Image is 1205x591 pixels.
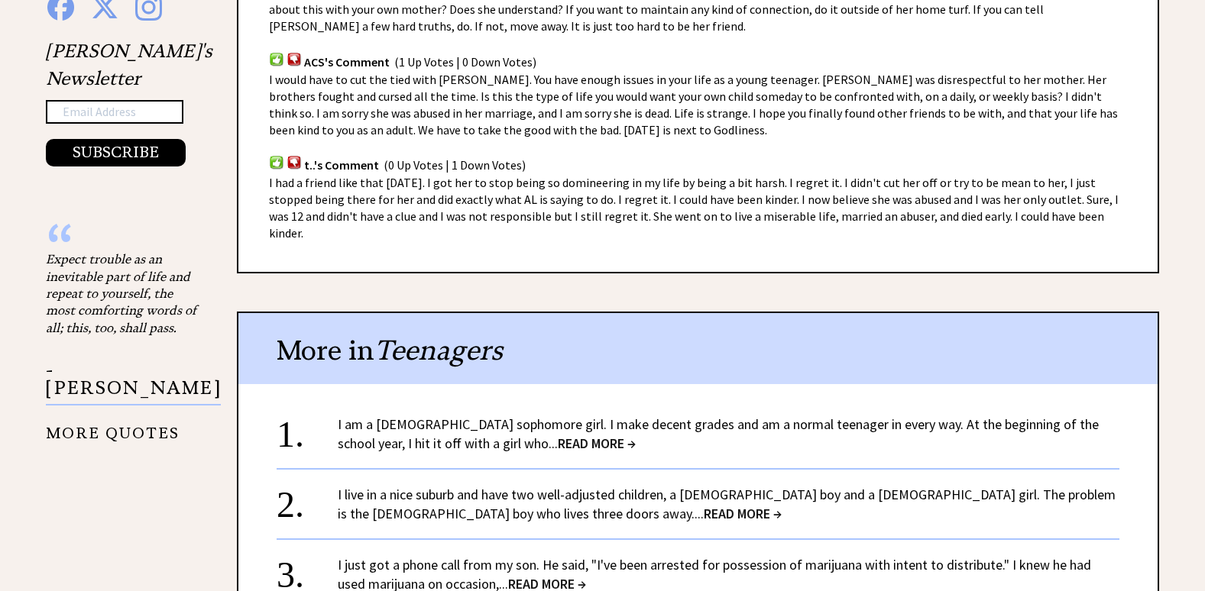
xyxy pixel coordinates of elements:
div: 1. [277,415,338,443]
div: “ [46,235,199,250]
a: I live in a nice suburb and have two well-adjusted children, a [DEMOGRAPHIC_DATA] boy and a [DEMO... [338,486,1116,522]
img: votdown.png [287,155,302,170]
div: More in [238,313,1158,384]
div: Expect trouble as an inevitable part of life and repeat to yourself, the most comforting words of... [46,250,199,336]
input: Email Address [46,100,183,124]
span: READ MORE → [558,434,636,452]
button: SUBSCRIBE [46,139,186,166]
p: - [PERSON_NAME] [46,362,221,405]
div: [PERSON_NAME]'s Newsletter [46,37,212,167]
div: 2. [277,485,338,513]
span: t..'s Comment [304,157,379,173]
span: READ MORE → [704,505,782,522]
span: I had a friend like that [DATE]. I got her to stop being so domineering in my life by being a bit... [269,175,1119,241]
span: (0 Up Votes | 1 Down Votes) [384,157,526,173]
span: Teenagers [374,333,503,367]
span: ACS's Comment [304,54,390,69]
img: votup.png [269,155,284,170]
span: (1 Up Votes | 0 Down Votes) [394,54,536,69]
a: I am a [DEMOGRAPHIC_DATA] sophomore girl. I make decent grades and am a normal teenager in every ... [338,415,1099,452]
span: I would have to cut the tied with [PERSON_NAME]. You have enough issues in your life as a young t... [269,72,1118,137]
img: votup.png [269,52,284,66]
a: MORE QUOTES [46,412,180,442]
div: 3. [277,555,338,583]
img: votdown.png [287,52,302,66]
